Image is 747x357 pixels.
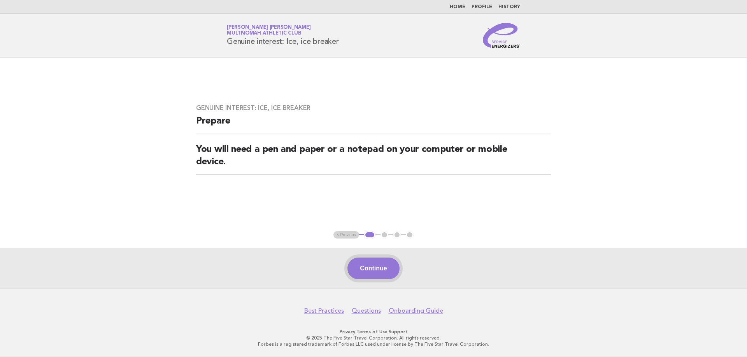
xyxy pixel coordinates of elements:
h2: Prepare [196,115,551,134]
p: Forbes is a registered trademark of Forbes LLC used under license by The Five Star Travel Corpora... [135,341,612,347]
a: History [498,5,520,9]
a: Home [450,5,465,9]
p: · · [135,329,612,335]
a: Support [389,329,408,334]
a: Terms of Use [356,329,388,334]
button: 1 [364,231,375,239]
h3: Genuine interest: Ice, ice breaker [196,104,551,112]
h2: You will need a pen and paper or a notepad on your computer or mobile device. [196,143,551,175]
button: Continue [347,258,399,279]
h1: Genuine interest: Ice, ice breaker [227,25,339,45]
a: Profile [472,5,492,9]
img: Service Energizers [483,23,520,48]
a: Privacy [340,329,355,334]
a: Best Practices [304,307,344,315]
p: © 2025 The Five Star Travel Corporation. All rights reserved. [135,335,612,341]
a: Questions [352,307,381,315]
a: Onboarding Guide [389,307,443,315]
span: Multnomah Athletic Club [227,31,301,36]
a: [PERSON_NAME] [PERSON_NAME]Multnomah Athletic Club [227,25,310,36]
